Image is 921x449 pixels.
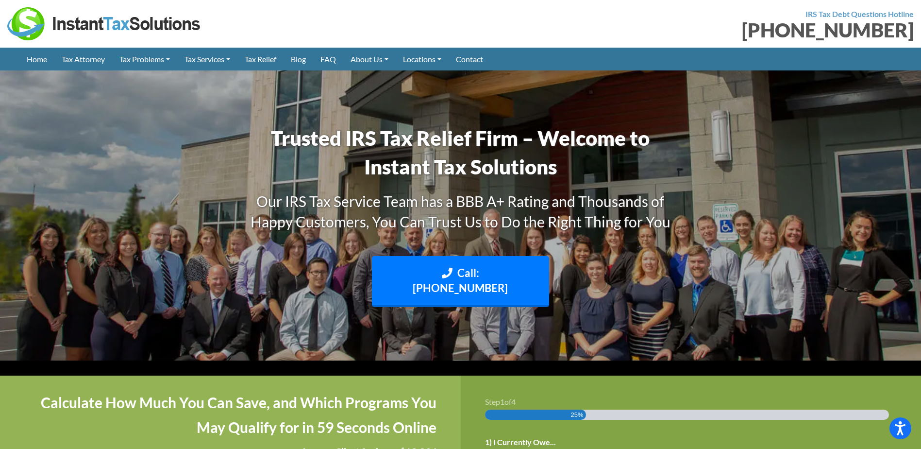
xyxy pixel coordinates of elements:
h3: Step of [485,398,897,406]
a: Tax Attorney [54,48,112,70]
a: Locations [396,48,449,70]
h1: Trusted IRS Tax Relief Firm – Welcome to Instant Tax Solutions [237,124,684,181]
a: Tax Relief [237,48,284,70]
span: 4 [511,397,516,406]
strong: IRS Tax Debt Questions Hotline [805,9,914,18]
h3: Our IRS Tax Service Team has a BBB A+ Rating and Thousands of Happy Customers, You Can Trust Us t... [237,191,684,232]
a: Instant Tax Solutions Logo [7,18,201,27]
span: 1 [500,397,504,406]
label: 1) I Currently Owe... [485,437,556,448]
a: Blog [284,48,313,70]
a: Contact [449,48,490,70]
a: Tax Services [177,48,237,70]
span: 25% [571,410,584,420]
a: FAQ [313,48,343,70]
a: Home [19,48,54,70]
a: About Us [343,48,396,70]
h4: Calculate How Much You Can Save, and Which Programs You May Qualify for in 59 Seconds Online [24,390,436,440]
a: Call: [PHONE_NUMBER] [372,256,550,308]
div: [PHONE_NUMBER] [468,20,914,40]
img: Instant Tax Solutions Logo [7,7,201,40]
a: Tax Problems [112,48,177,70]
